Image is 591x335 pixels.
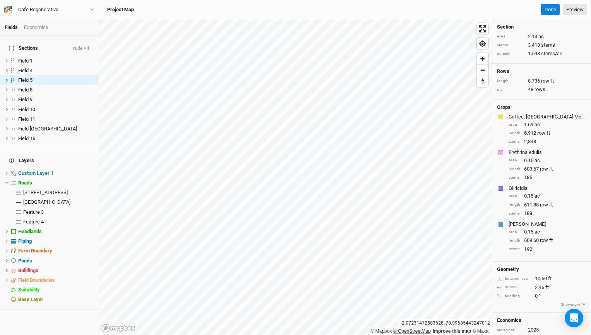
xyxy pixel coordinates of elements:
span: Ponds [18,258,32,264]
span: Feature 3 [23,209,44,215]
span: row ft [540,201,553,208]
div: Field 8 [18,87,94,93]
div: 48 [497,86,586,93]
span: row ft [540,166,553,173]
div: 0.15 [509,228,586,235]
div: heading [497,293,531,299]
div: area [497,34,524,39]
span: Field 8 [18,87,32,93]
h4: Geometry [497,266,519,272]
span: Roads [18,180,32,186]
button: Cafe Regenerativo [4,5,95,14]
div: 8,736 [497,78,586,85]
div: Economics [24,24,48,31]
button: Zoom in [477,53,488,64]
div: 185 [509,174,586,181]
div: Erythrina edulis [509,149,585,156]
span: Field Boundaries [18,277,55,283]
div: density [497,51,524,57]
span: Base Layer [18,296,43,302]
div: Field 4 [18,68,94,74]
span: row ft [537,130,550,137]
span: Farm Boundary [18,248,52,254]
div: 2,848 [509,138,586,145]
div: -2.07231472583628 , -78.99685443247012 [399,319,492,327]
div: in row [497,284,531,290]
div: Buildings [18,267,94,274]
span: Zoom out [477,65,488,76]
div: length [497,78,524,84]
span: row ft [540,237,553,244]
span: ac [535,193,540,200]
div: 2.46 [497,284,586,291]
div: area [509,157,520,163]
span: ft [545,284,549,291]
span: Custom Layer 1 [18,170,53,176]
div: Inga [509,221,585,228]
span: ft [548,275,552,282]
span: Sections [9,45,38,51]
div: Farm Boundary [18,248,94,254]
div: Field 5 [18,77,94,83]
div: qty [497,87,524,93]
div: stems [509,139,520,145]
div: Field 15 [18,135,94,142]
div: Farm Road [23,199,94,205]
div: Cafe Regenerativo [18,6,58,14]
span: Field 1 [18,58,32,64]
a: Fields [5,24,18,30]
span: Piping [18,238,32,244]
div: stems [509,211,520,217]
div: Suitability [18,287,94,293]
button: Enter fullscreen [477,23,488,34]
div: 603.67 [509,166,586,173]
div: 3,413 [497,42,586,49]
div: length [509,238,520,244]
div: Open Intercom Messenger [565,309,583,327]
span: stems [541,42,555,49]
a: OpenStreetMap [393,328,431,334]
div: 1.69 [509,121,586,128]
div: Custom Layer 1 [18,170,94,176]
div: Feature 4 [23,219,94,225]
div: between row [497,276,531,282]
span: [STREET_ADDRESS] [23,189,68,195]
span: Feature 4 [23,219,44,225]
h4: Rows [497,68,586,74]
span: Headlands [18,228,42,234]
div: Roads [18,180,94,186]
div: Gliricidia [509,185,585,192]
div: length [509,166,520,172]
h4: Crops [497,104,511,110]
span: ac [535,157,540,164]
div: Base Layer [18,296,94,303]
a: Preview [563,4,587,15]
div: Field 9 [18,96,94,103]
div: 2.14 [497,33,586,40]
span: [GEOGRAPHIC_DATA] [23,199,70,205]
a: Improve this map [433,328,471,334]
div: 0.15 [509,157,586,164]
span: Field 4 [18,68,32,73]
span: ac [538,33,544,40]
a: Mapbox [371,328,392,334]
span: Field [GEOGRAPHIC_DATA] [18,126,77,132]
h3: Project Map [107,7,134,13]
span: Find my location [477,38,488,49]
div: Field 1 [18,58,94,64]
button: Done [541,4,560,15]
div: stems [509,175,520,181]
span: rows [535,86,545,93]
button: Reset bearing to north [477,76,488,87]
div: start year [497,327,524,333]
span: ac [535,228,540,235]
div: Field 11 [18,116,94,122]
div: Field 13 Headland Field [18,126,94,132]
div: Piping [18,238,94,244]
h4: Economics [497,317,586,323]
span: Field 10 [18,107,35,112]
div: 0 [497,293,586,299]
